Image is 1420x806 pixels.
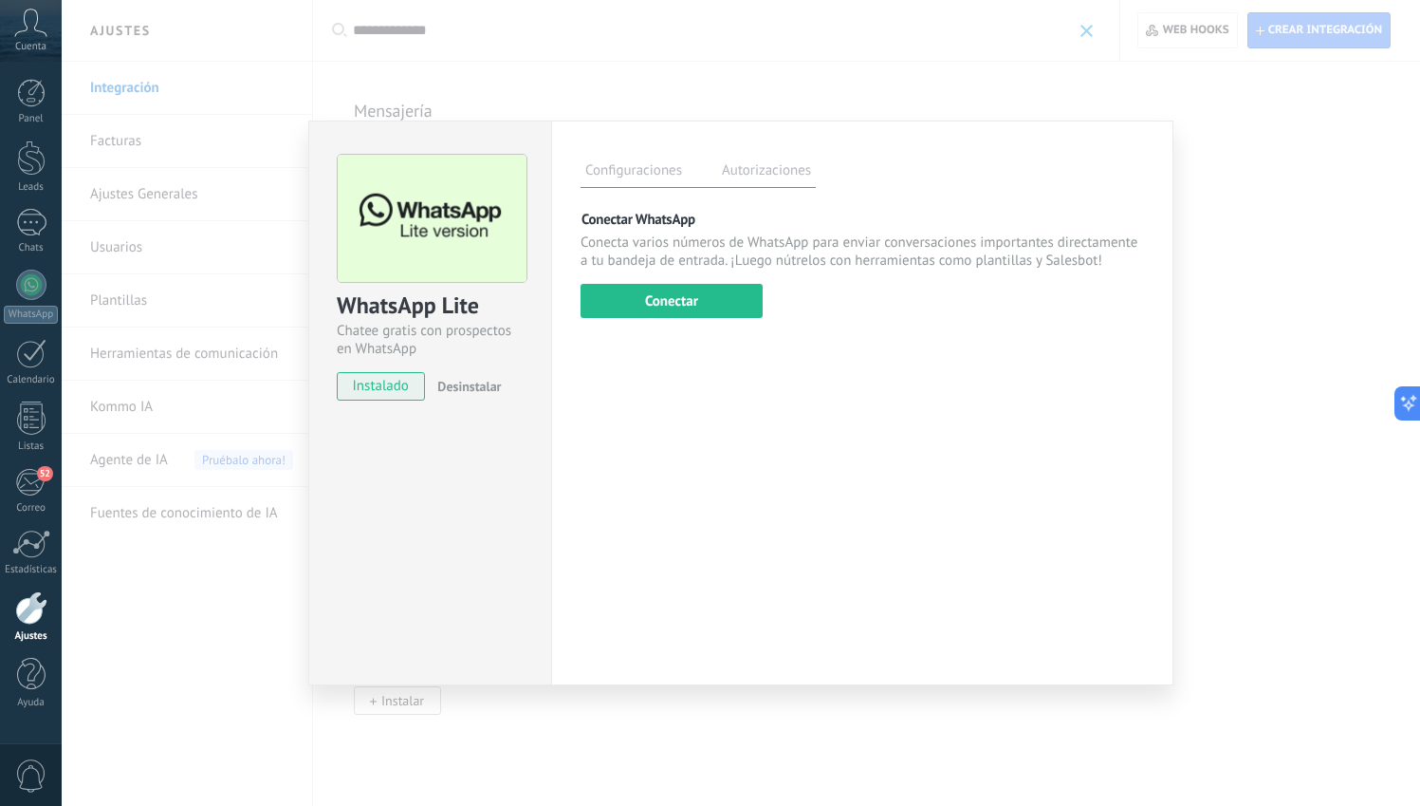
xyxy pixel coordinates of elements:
[581,284,763,318] button: Conectar
[338,372,424,401] span: instalado
[4,440,59,453] div: Listas
[4,113,59,125] div: Panel
[4,502,59,515] div: Correo
[581,211,1144,229] p: Conectar WhatsApp
[4,564,59,576] div: Estadísticas
[337,291,524,322] div: WhatsApp Lite
[717,159,816,187] label: Autorizaciones
[581,234,1144,270] p: Conecta varios números de WhatsApp para enviar conversaciones importantes directamente a tu bande...
[337,322,524,358] div: Chatee gratis con prospectos en WhatsApp
[4,181,59,194] div: Leads
[581,159,687,187] label: Configuraciones
[4,374,59,386] div: Calendario
[430,372,501,401] button: Desinstalar
[338,155,526,283] img: logo_main.png
[4,306,58,324] div: WhatsApp
[4,697,59,709] div: Ayuda
[15,41,46,53] span: Cuenta
[437,378,501,395] span: Desinstalar
[4,242,59,254] div: Chats
[4,630,59,643] div: Ajustes
[37,466,53,481] span: 52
